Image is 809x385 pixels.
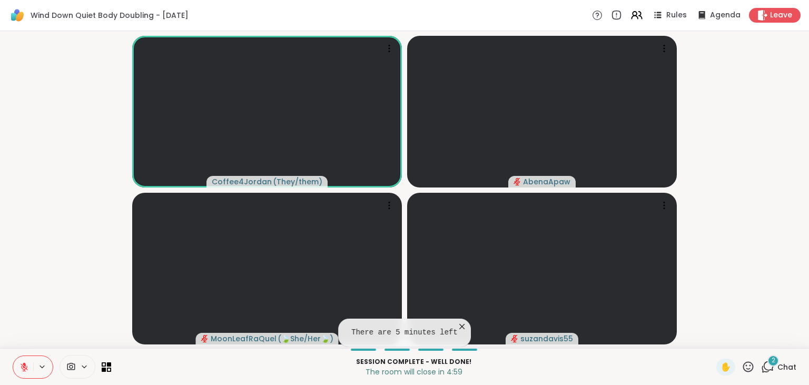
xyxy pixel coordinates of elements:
[721,361,731,373] span: ✋
[31,10,189,21] span: Wind Down Quiet Body Doubling - [DATE]
[278,333,333,344] span: ( 🍃She/Her🍃 )
[212,176,272,187] span: Coffee4Jordan
[666,10,687,21] span: Rules
[201,335,209,342] span: audio-muted
[273,176,322,187] span: ( They/them )
[351,328,458,338] pre: There are 5 minutes left
[514,178,521,185] span: audio-muted
[770,10,792,21] span: Leave
[8,6,26,24] img: ShareWell Logomark
[511,335,518,342] span: audio-muted
[117,367,710,377] p: The room will close in 4:59
[523,176,570,187] span: AbenaApaw
[710,10,741,21] span: Agenda
[117,357,710,367] p: Session Complete - well done!
[777,362,796,372] span: Chat
[520,333,573,344] span: suzandavis55
[211,333,277,344] span: MoonLeafRaQuel
[772,356,775,365] span: 2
